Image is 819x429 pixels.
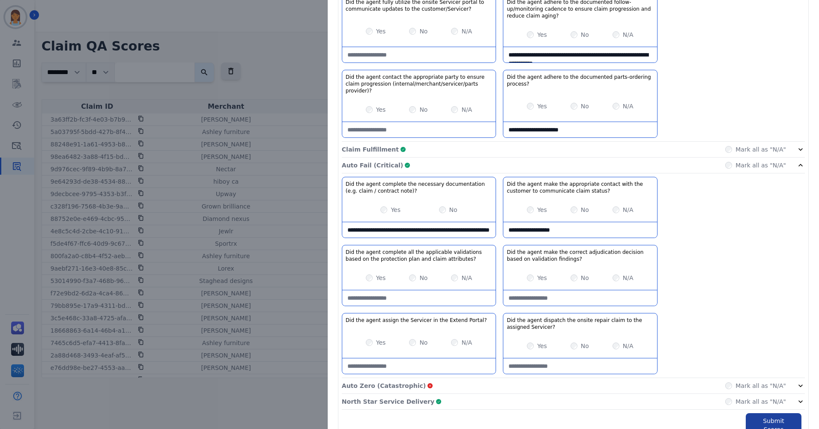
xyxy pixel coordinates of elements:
[735,381,786,390] label: Mark all as "N/A"
[391,206,401,214] label: Yes
[623,342,634,350] label: N/A
[537,274,547,282] label: Yes
[537,30,547,39] label: Yes
[461,274,472,282] label: N/A
[342,161,403,170] p: Auto Fail (Critical)
[346,181,492,194] h3: Did the agent complete the necessary documentation (e.g. claim / contract note)?
[342,381,426,390] p: Auto Zero (Catastrophic)
[623,206,634,214] label: N/A
[507,249,653,262] h3: Did the agent make the correct adjudication decision based on validation findings?
[449,206,457,214] label: No
[507,317,653,331] h3: Did the agent dispatch the onsite repair claim to the assigned Servicer?
[346,74,492,94] h3: Did the agent contact the appropriate party to ensure claim progression (internal/merchant/servic...
[537,102,547,110] label: Yes
[419,274,427,282] label: No
[735,161,786,170] label: Mark all as "N/A"
[346,249,492,262] h3: Did the agent complete all the applicable validations based on the protection plan and claim attr...
[419,338,427,347] label: No
[346,317,487,324] h3: Did the agent assign the Servicer in the Extend Portal?
[461,27,472,36] label: N/A
[376,274,386,282] label: Yes
[581,206,589,214] label: No
[461,105,472,114] label: N/A
[735,397,786,406] label: Mark all as "N/A"
[419,27,427,36] label: No
[623,102,634,110] label: N/A
[342,145,399,154] p: Claim Fulfillment
[537,342,547,350] label: Yes
[376,27,386,36] label: Yes
[623,274,634,282] label: N/A
[623,30,634,39] label: N/A
[537,206,547,214] label: Yes
[507,74,653,87] h3: Did the agent adhere to the documented parts-ordering process?
[581,30,589,39] label: No
[376,105,386,114] label: Yes
[461,338,472,347] label: N/A
[735,145,786,154] label: Mark all as "N/A"
[507,181,653,194] h3: Did the agent make the appropriate contact with the customer to communicate claim status?
[581,102,589,110] label: No
[419,105,427,114] label: No
[342,397,434,406] p: North Star Service Delivery
[581,342,589,350] label: No
[376,338,386,347] label: Yes
[581,274,589,282] label: No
